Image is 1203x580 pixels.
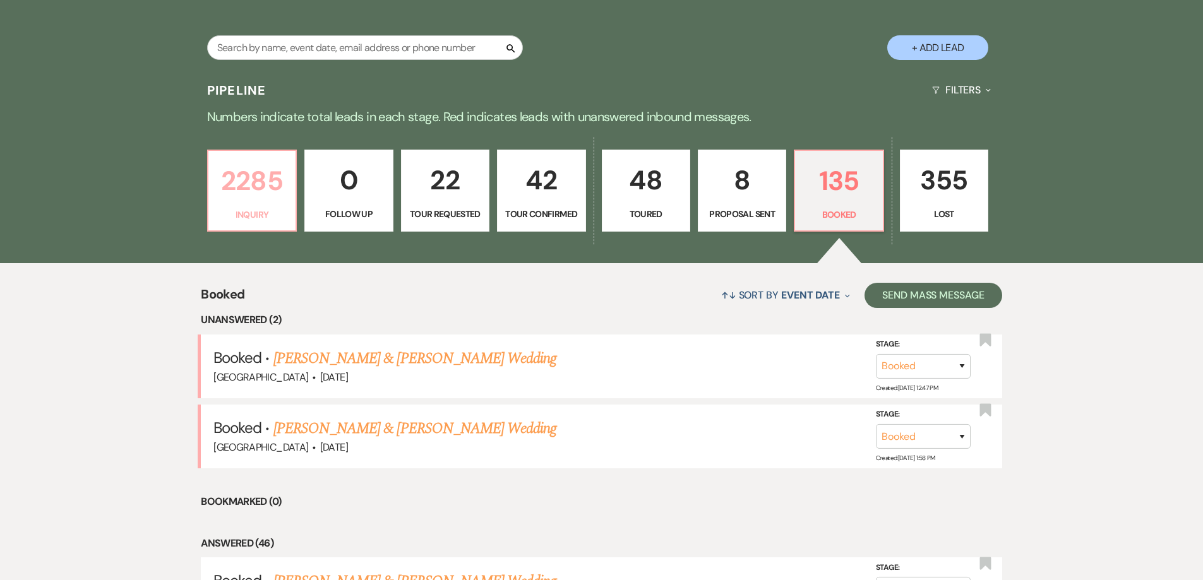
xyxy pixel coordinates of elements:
[201,312,1002,328] li: Unanswered (2)
[794,150,883,232] a: 135Booked
[201,494,1002,510] li: Bookmarked (0)
[887,35,988,60] button: + Add Lead
[213,418,261,437] span: Booked
[706,159,778,201] p: 8
[273,417,556,440] a: [PERSON_NAME] & [PERSON_NAME] Wedding
[409,159,481,201] p: 22
[497,150,585,232] a: 42Tour Confirmed
[207,150,297,232] a: 2285Inquiry
[273,347,556,370] a: [PERSON_NAME] & [PERSON_NAME] Wedding
[781,288,840,302] span: Event Date
[803,160,875,202] p: 135
[602,150,690,232] a: 48Toured
[201,285,244,312] span: Booked
[409,207,481,221] p: Tour Requested
[706,207,778,221] p: Proposal Sent
[313,207,385,221] p: Follow Up
[721,288,736,302] span: ↑↓
[876,338,971,352] label: Stage:
[716,278,855,312] button: Sort By Event Date
[876,384,938,392] span: Created: [DATE] 12:47 PM
[216,160,288,202] p: 2285
[201,535,1002,552] li: Answered (46)
[698,150,786,232] a: 8Proposal Sent
[320,441,348,454] span: [DATE]
[216,208,288,222] p: Inquiry
[207,35,523,60] input: Search by name, event date, email address or phone number
[900,150,988,232] a: 355Lost
[876,561,971,575] label: Stage:
[876,408,971,422] label: Stage:
[876,454,935,462] span: Created: [DATE] 1:58 PM
[803,208,875,222] p: Booked
[401,150,489,232] a: 22Tour Requested
[213,348,261,367] span: Booked
[908,159,980,201] p: 355
[320,370,348,384] span: [DATE]
[147,107,1056,127] p: Numbers indicate total leads in each stage. Red indicates leads with unanswered inbound messages.
[927,73,996,107] button: Filters
[304,150,393,232] a: 0Follow Up
[505,159,577,201] p: 42
[610,159,682,201] p: 48
[207,81,266,99] h3: Pipeline
[505,207,577,221] p: Tour Confirmed
[865,283,1002,308] button: Send Mass Message
[213,441,308,454] span: [GEOGRAPHIC_DATA]
[610,207,682,221] p: Toured
[313,159,385,201] p: 0
[908,207,980,221] p: Lost
[213,370,308,384] span: [GEOGRAPHIC_DATA]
